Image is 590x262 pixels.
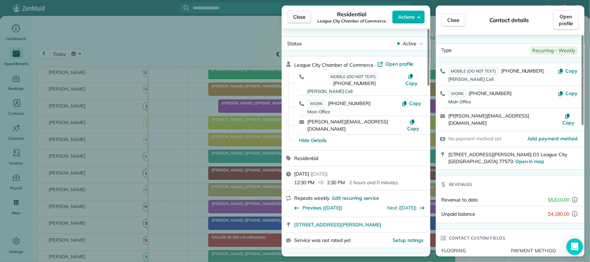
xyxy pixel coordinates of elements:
[441,247,505,254] span: FLOORING
[448,90,466,97] span: WORK
[448,67,544,74] a: MOBILE (DO NOT TEXT)[PHONE_NUMBER]
[337,10,367,18] span: Residential
[449,181,472,188] span: Revenues
[511,247,575,254] span: PAYMENT METHOD
[387,205,417,211] a: Next ([DATE])
[448,67,498,75] span: MOBILE (DO NOT TEXT)
[294,195,329,201] span: Repeats weekly
[407,125,419,132] span: Copy
[299,137,327,144] button: Hide Details
[559,112,578,126] button: Copy
[448,90,512,97] a: WORK[PHONE_NUMBER]
[307,100,325,107] span: WORK
[562,120,574,126] span: Copy
[307,100,371,107] a: WORK[PHONE_NUMBER]
[294,155,319,161] span: Residential
[294,62,374,68] span: League City Chamber of Commerce
[441,210,475,217] span: Unpaid balance
[349,179,398,186] p: 2 hours and 0 minutes
[393,237,424,244] button: Setup ratings
[332,195,379,202] span: Edit recurring service
[448,135,502,142] span: No payment method set
[402,73,421,87] button: Copy
[490,16,529,24] span: Contact details
[469,90,512,96] span: [PHONE_NUMBER]
[501,68,544,74] span: [PHONE_NUMBER]
[287,10,311,24] button: Close
[558,90,578,97] button: Copy
[565,90,578,96] span: Copy
[294,179,315,186] span: 12:30 PM
[511,256,543,262] span: Check or Cash
[377,60,414,67] a: Open profile
[333,80,376,86] span: [PHONE_NUMBER]
[318,18,386,24] span: League City Chamber of Commerce
[398,13,415,20] span: Actions
[448,99,558,105] div: Main Office
[294,221,381,228] span: [STREET_ADDRESS][PERSON_NAME]
[402,100,421,107] button: Copy
[327,179,345,186] span: 2:30 PM
[515,158,545,165] a: Open in map
[449,235,506,242] span: Contact custom fields
[448,151,567,165] span: [STREET_ADDRESS][PERSON_NAME] D1 League City [GEOGRAPHIC_DATA] 77573 ·
[565,68,578,74] span: Copy
[294,221,426,228] a: [STREET_ADDRESS][PERSON_NAME]
[559,13,573,27] span: Open profile
[287,40,302,47] span: Status
[528,135,578,142] a: Add payment method
[307,119,388,132] a: [PERSON_NAME][EMAIL_ADDRESS][DOMAIN_NAME]
[409,100,421,106] span: Copy
[441,47,452,54] span: Type
[293,13,306,20] span: Close
[307,88,402,95] div: [PERSON_NAME] Cell
[294,204,343,211] button: Previous ([DATE])
[405,80,418,86] span: Copy
[448,76,558,83] div: [PERSON_NAME] Cell
[307,73,402,87] a: MOBILE (DO NOT TEXT)[PHONE_NUMBER]
[294,237,351,244] span: Service was not rated yet
[566,238,583,255] div: Open Intercom Messenger
[441,197,478,203] span: Revenue to date
[441,256,443,262] span: -
[558,67,578,74] button: Copy
[310,171,328,177] span: ( [DATE] )
[387,204,425,211] button: Next ([DATE])
[405,118,421,132] button: Copy
[393,237,424,243] span: Setup ratings
[328,100,371,106] span: [PHONE_NUMBER]
[403,40,416,47] span: Active
[448,113,529,126] a: [PERSON_NAME][EMAIL_ADDRESS][DOMAIN_NAME]
[548,196,569,203] span: $5,610.00
[307,109,402,115] div: Main Office
[386,60,414,67] span: Open profile
[553,10,579,30] a: Open profile
[302,204,343,211] span: Previous ([DATE])
[441,13,466,27] button: Close
[294,171,309,177] span: [DATE]
[447,17,460,24] span: Close
[328,73,378,80] span: MOBILE (DO NOT TEXT)
[548,210,569,217] span: $4,180.00
[374,62,377,68] span: ·
[530,47,578,54] span: Recurring - Weekly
